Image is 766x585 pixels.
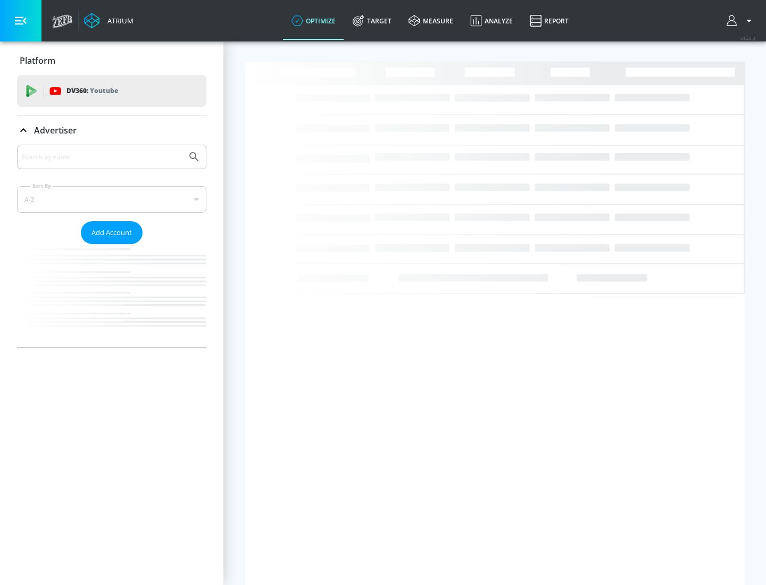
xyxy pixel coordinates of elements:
[81,221,143,244] button: Add Account
[400,2,462,40] a: measure
[90,85,118,96] p: Youtube
[462,2,521,40] a: Analyze
[740,35,755,41] span: v 4.25.4
[103,16,134,26] div: Atrium
[17,186,206,213] div: A-Z
[17,244,206,347] nav: list of Advertiser
[66,85,118,97] p: DV360:
[17,75,206,107] div: DV360: Youtube
[21,150,182,164] input: Search by name
[30,182,53,189] label: Sort By
[20,55,55,66] p: Platform
[91,227,132,239] span: Add Account
[17,145,206,347] div: Advertiser
[344,2,400,40] a: Target
[17,115,206,145] div: Advertiser
[84,13,134,29] a: Atrium
[283,2,344,40] a: optimize
[521,2,577,40] a: Report
[17,46,206,76] div: Platform
[34,124,77,136] p: Advertiser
